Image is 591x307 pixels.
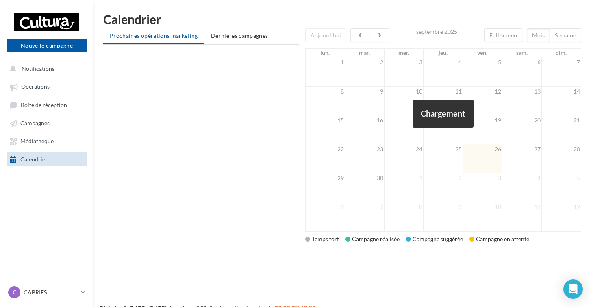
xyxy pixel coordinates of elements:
div: ' [305,28,581,232]
button: Nouvelle campagne [7,39,87,52]
div: Chargement [413,100,474,128]
a: Opérations [5,79,89,94]
span: C [13,288,16,296]
p: CABRIES [24,288,78,296]
div: Campagne suggérée [406,235,463,243]
a: C CABRIES [7,285,87,300]
div: Temps fort [305,235,339,243]
span: Boîte de réception [21,101,67,108]
span: Calendrier [20,156,48,163]
a: Calendrier [5,152,89,166]
a: Boîte de réception [5,97,89,112]
h1: Calendrier [103,13,581,25]
button: Notifications [5,61,85,76]
span: Opérations [21,83,50,90]
a: Campagnes [5,115,89,130]
span: Notifications [22,65,54,72]
div: Campagne en attente [469,235,529,243]
span: Campagnes [20,120,50,126]
span: Médiathèque [20,138,54,145]
a: Médiathèque [5,133,89,148]
span: Dernières campagnes [211,32,268,39]
span: Prochaines opérations marketing [110,32,198,39]
div: Open Intercom Messenger [563,279,583,299]
div: Campagne réalisée [345,235,400,243]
